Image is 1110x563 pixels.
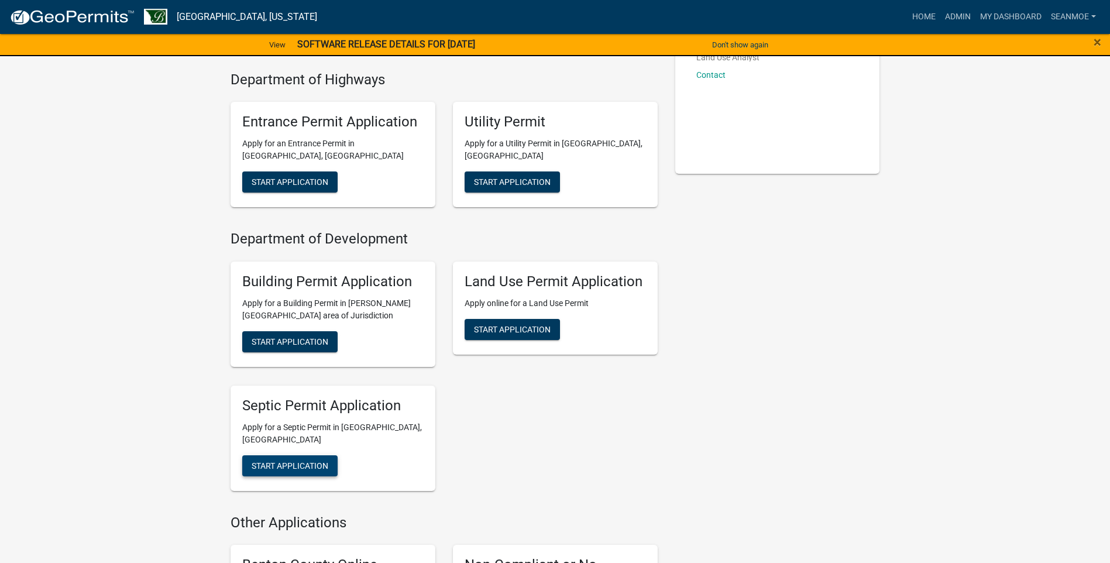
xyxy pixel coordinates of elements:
p: Apply for an Entrance Permit in [GEOGRAPHIC_DATA], [GEOGRAPHIC_DATA] [242,138,424,162]
p: Apply for a Building Permit in [PERSON_NAME][GEOGRAPHIC_DATA] area of Jurisdiction [242,297,424,322]
span: × [1094,34,1101,50]
button: Start Application [465,319,560,340]
h5: Land Use Permit Application [465,273,646,290]
a: View [264,35,290,54]
p: Apply for a Septic Permit in [GEOGRAPHIC_DATA], [GEOGRAPHIC_DATA] [242,421,424,446]
h5: Building Permit Application [242,273,424,290]
h5: Septic Permit Application [242,397,424,414]
span: Start Application [474,324,551,334]
p: Land Use Analyst [696,53,760,61]
h4: Department of Development [231,231,658,248]
span: Start Application [252,461,328,470]
a: My Dashboard [975,6,1046,28]
button: Start Application [465,171,560,193]
button: Start Application [242,455,338,476]
span: Start Application [474,177,551,187]
a: SeanMoe [1046,6,1101,28]
h4: Other Applications [231,514,658,531]
button: Don't show again [707,35,773,54]
img: Benton County, Minnesota [144,9,167,25]
h5: Utility Permit [465,114,646,131]
a: Admin [940,6,975,28]
button: Close [1094,35,1101,49]
a: Home [908,6,940,28]
span: Start Application [252,177,328,187]
a: [GEOGRAPHIC_DATA], [US_STATE] [177,7,317,27]
p: Apply online for a Land Use Permit [465,297,646,310]
h4: Department of Highways [231,71,658,88]
h5: Entrance Permit Application [242,114,424,131]
span: Start Application [252,337,328,346]
p: Apply for a Utility Permit in [GEOGRAPHIC_DATA], [GEOGRAPHIC_DATA] [465,138,646,162]
strong: SOFTWARE RELEASE DETAILS FOR [DATE] [297,39,475,50]
button: Start Application [242,171,338,193]
button: Start Application [242,331,338,352]
a: Contact [696,70,726,80]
